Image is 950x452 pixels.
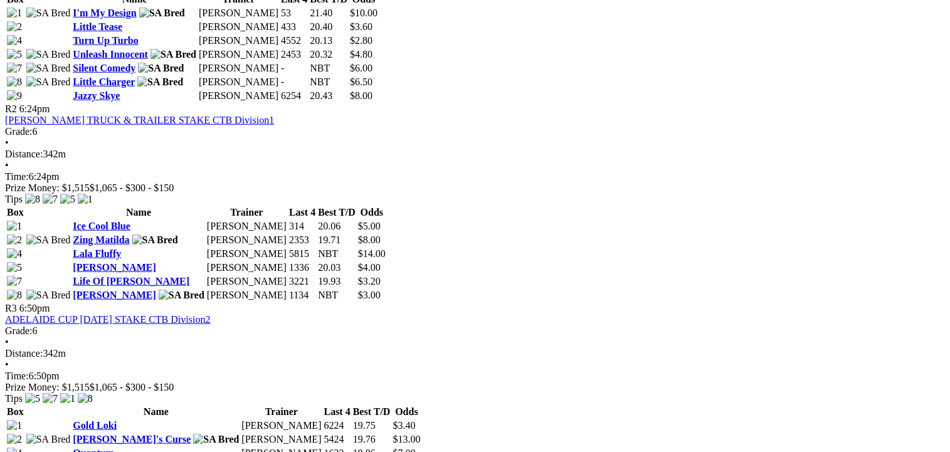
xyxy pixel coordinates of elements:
a: Gold Loki [73,420,117,431]
span: 6:24pm [19,103,50,114]
th: Last 4 [324,406,351,418]
td: [PERSON_NAME] [206,289,287,302]
img: 1 [60,393,75,404]
span: 6:50pm [19,303,50,313]
img: 8 [7,76,22,88]
a: Zing Matilda [73,234,129,245]
a: [PERSON_NAME]'s Curse [73,434,191,444]
td: 19.75 [352,419,391,432]
span: Grade: [5,325,33,336]
td: 20.40 [309,21,348,33]
img: 5 [7,262,22,273]
a: Lala Fluffy [73,248,121,259]
td: - [280,76,308,88]
img: SA Bred [137,76,183,88]
td: 19.93 [317,275,356,288]
img: SA Bred [26,234,71,246]
img: 7 [43,393,58,404]
span: $10.00 [350,8,377,18]
img: SA Bred [26,63,71,74]
td: 20.06 [317,220,356,233]
a: Silent Comedy [73,63,135,73]
td: 20.13 [309,34,348,47]
td: [PERSON_NAME] [198,90,279,102]
td: [PERSON_NAME] [241,419,322,432]
span: R3 [5,303,17,313]
img: 1 [78,194,93,205]
td: 6224 [324,419,351,432]
span: $2.80 [350,35,372,46]
td: [PERSON_NAME] [198,21,279,33]
img: 4 [7,35,22,46]
a: [PERSON_NAME] [73,290,156,300]
span: $13.00 [393,434,420,444]
td: 20.43 [309,90,348,102]
th: Odds [357,206,386,219]
th: Name [72,206,205,219]
td: - [280,62,308,75]
div: 6:24pm [5,171,945,182]
td: [PERSON_NAME] [206,234,287,246]
td: NBT [309,76,348,88]
a: [PERSON_NAME] [73,262,156,273]
td: 3221 [288,275,316,288]
span: $5.00 [358,221,381,231]
img: SA Bred [193,434,239,445]
img: SA Bred [26,76,71,88]
a: Little Charger [73,76,135,87]
div: 6 [5,126,945,137]
span: $1,065 - $300 - $150 [90,382,174,392]
td: [PERSON_NAME] [198,34,279,47]
span: • [5,160,9,171]
td: 20.03 [317,261,356,274]
span: $4.80 [350,49,372,60]
div: 6:50pm [5,371,945,382]
img: 8 [25,194,40,205]
a: Jazzy Skye [73,90,120,101]
span: Box [7,207,24,218]
td: [PERSON_NAME] [198,48,279,61]
span: $8.00 [358,234,381,245]
td: [PERSON_NAME] [198,62,279,75]
td: 21.40 [309,7,348,19]
th: Trainer [206,206,287,219]
img: 2 [7,234,22,246]
img: SA Bred [26,290,71,301]
span: Box [7,406,24,417]
th: Best T/D [352,406,391,418]
div: 6 [5,325,945,337]
img: 1 [7,221,22,232]
th: Best T/D [317,206,356,219]
th: Name [72,406,240,418]
td: [PERSON_NAME] [241,433,322,446]
img: 7 [43,194,58,205]
td: [PERSON_NAME] [206,261,287,274]
th: Odds [392,406,421,418]
img: 7 [7,63,22,74]
img: 9 [7,90,22,102]
div: 342m [5,149,945,160]
td: 2353 [288,234,316,246]
a: Little Tease [73,21,122,32]
span: • [5,359,9,370]
a: ADELAIDE CUP [DATE] STAKE CTB Division2 [5,314,210,325]
td: [PERSON_NAME] [206,275,287,288]
td: 1336 [288,261,316,274]
span: $4.00 [358,262,381,273]
span: • [5,137,9,148]
span: $8.00 [350,90,372,101]
span: Tips [5,393,23,404]
img: SA Bred [26,49,71,60]
th: Last 4 [288,206,316,219]
td: 19.71 [317,234,356,246]
td: 53 [280,7,308,19]
td: 5815 [288,248,316,260]
img: 2 [7,21,22,33]
img: SA Bred [132,234,178,246]
td: 1134 [288,289,316,302]
img: SA Bred [26,8,71,19]
span: $1,065 - $300 - $150 [90,182,174,193]
td: 20.32 [309,48,348,61]
span: R2 [5,103,17,114]
a: [PERSON_NAME] TRUCK & TRAILER STAKE CTB Division1 [5,115,274,125]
